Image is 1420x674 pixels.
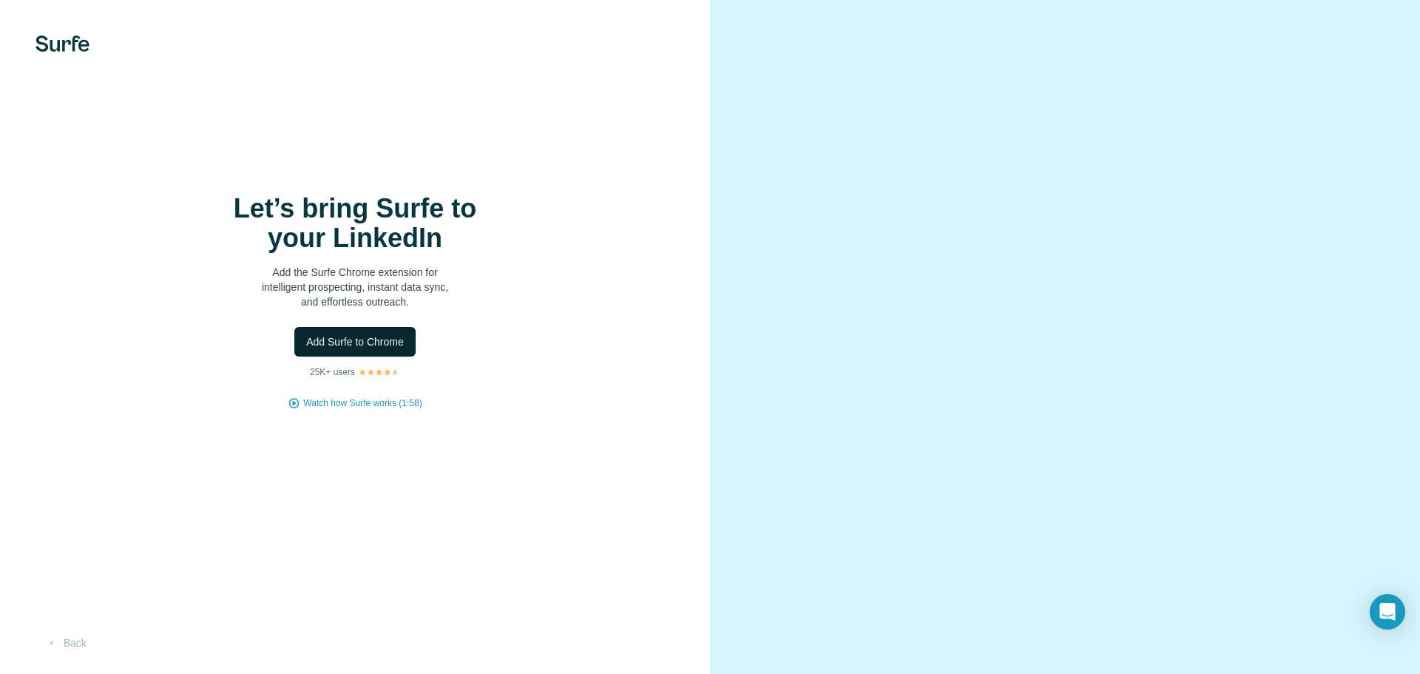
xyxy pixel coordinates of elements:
[35,36,89,52] img: Surfe's logo
[207,265,503,309] p: Add the Surfe Chrome extension for intelligent prospecting, instant data sync, and effortless out...
[310,365,355,379] p: 25K+ users
[294,327,416,357] button: Add Surfe to Chrome
[35,630,97,656] button: Back
[358,368,400,377] img: Rating Stars
[1370,594,1405,630] div: Open Intercom Messenger
[303,397,422,410] button: Watch how Surfe works (1:58)
[306,334,404,349] span: Add Surfe to Chrome
[207,194,503,253] h1: Let’s bring Surfe to your LinkedIn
